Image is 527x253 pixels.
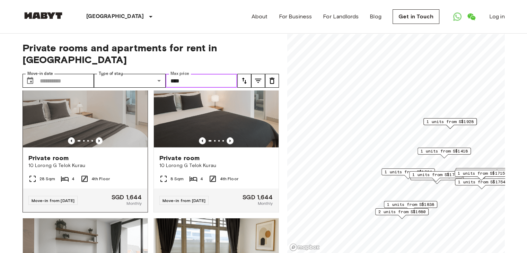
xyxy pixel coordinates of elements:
span: 10 Lorong G Telok Kurau [159,162,273,169]
button: Previous image [96,137,103,144]
a: About [252,12,268,21]
a: Open WeChat [464,10,478,24]
span: Private rooms and apartments for rent in [GEOGRAPHIC_DATA] [23,42,279,66]
div: Map marker [423,118,477,129]
a: For Landlords [323,12,359,21]
div: Map marker [409,171,463,182]
a: Blog [370,12,381,21]
span: 1 units from S$1701 [412,172,459,178]
label: Max price [170,71,189,77]
span: 8 Sqm [170,176,184,182]
button: tune [237,74,251,88]
span: Move-in from [DATE] [32,198,75,203]
span: 1 units from S$1754 [458,179,505,185]
div: Map marker [455,168,511,179]
span: SGD 1,644 [112,194,142,200]
img: Marketing picture of unit SG-01-029-006-03 [23,65,148,148]
span: 1 units from S$1764 [385,169,432,175]
label: Type of stay [99,71,123,77]
span: 4th Floor [91,176,110,182]
label: Move-in date [27,71,53,77]
span: SGD 1,644 [243,194,273,200]
span: 1 units from S$1715 [458,170,505,176]
span: 28 Sqm [39,176,55,182]
div: Map marker [381,168,435,179]
a: Marketing picture of unit SG-01-029-006-03Previous imagePrevious imagePrivate room10 Lorong G Tel... [23,65,148,212]
span: 1 units from S$1418 [421,148,468,154]
a: Mapbox logo [289,243,320,251]
button: Previous image [227,137,234,144]
span: 2 units from S$1680 [378,209,425,215]
div: Map marker [455,178,508,189]
div: Map marker [455,170,508,181]
span: 4th Floor [220,176,238,182]
span: Private room [159,154,200,162]
button: tune [265,74,279,88]
span: 4 [200,176,203,182]
span: Monthly [126,200,142,207]
span: 1 units from S$1838 [387,201,434,208]
img: Marketing picture of unit SG-01-029-005-03 [154,65,279,148]
button: Previous image [199,137,206,144]
span: Private room [28,154,69,162]
button: Previous image [68,137,75,144]
a: Marketing picture of unit SG-01-029-005-03Previous imagePrevious imagePrivate room10 Lorong G Tel... [153,65,279,212]
div: Map marker [375,208,429,219]
div: Map marker [418,148,471,158]
img: Habyt [23,12,64,19]
span: 10 Lorong G Telok Kurau [28,162,142,169]
button: Choose date [23,74,37,88]
span: Monthly [257,200,273,207]
span: 4 [72,176,74,182]
span: 1 units from S$1928 [427,119,474,125]
a: For Business [279,12,312,21]
a: Open WhatsApp [450,10,464,24]
a: Log in [489,12,505,21]
div: Map marker [384,201,437,212]
span: 16 units from S$1480 [458,168,508,175]
span: Move-in from [DATE] [163,198,206,203]
button: tune [251,74,265,88]
a: Get in Touch [393,9,439,24]
p: [GEOGRAPHIC_DATA] [86,12,144,21]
